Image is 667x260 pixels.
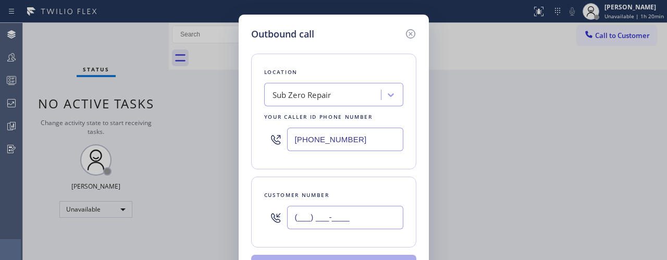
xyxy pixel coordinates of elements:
[264,112,403,122] div: Your caller id phone number
[264,67,403,78] div: Location
[287,206,403,229] input: (123) 456-7890
[273,89,331,101] div: Sub Zero Repair
[251,27,314,41] h5: Outbound call
[264,190,403,201] div: Customer number
[287,128,403,151] input: (123) 456-7890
